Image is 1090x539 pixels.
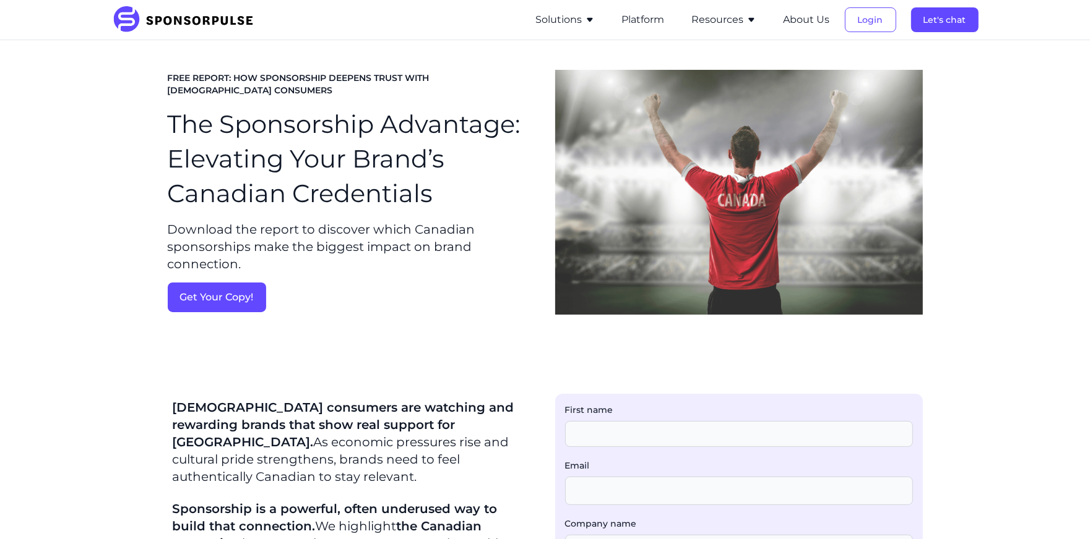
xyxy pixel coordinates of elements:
[173,400,514,449] span: [DEMOGRAPHIC_DATA] consumers are watching and rewarding brands that show real support for [GEOGRA...
[692,12,756,27] button: Resources
[565,459,913,472] label: Email
[173,501,498,533] span: Sponsorship is a powerful, often underused way to build that connection.
[784,14,830,25] a: About Us
[1028,480,1090,539] iframe: Chat Widget
[536,12,595,27] button: Solutions
[565,404,913,416] label: First name
[173,399,530,485] p: As economic pressures rise and cultural pride strengthens, brands need to feel authentically Cana...
[845,14,896,25] a: Login
[911,7,979,32] button: Let's chat
[784,12,830,27] button: About Us
[622,14,665,25] a: Platform
[555,70,923,315] img: Photo courtesy of Canva
[622,12,665,27] button: Platform
[112,6,262,33] img: SponsorPulse
[911,14,979,25] a: Let's chat
[168,221,535,273] p: Download the report to discover which Canadian sponsorships make the biggest impact on brand conn...
[168,282,266,312] button: Get Your Copy!
[565,517,913,530] label: Company name
[168,72,535,96] span: FREE REPORT: HOW SPONSORSHIP DEEPENS TRUST WITH [DEMOGRAPHIC_DATA] CONSUMERS
[168,282,535,312] a: Get Your Copy!
[168,107,535,211] h1: The Sponsorship Advantage: Elevating Your Brand’s Canadian Credentials
[845,7,896,32] button: Login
